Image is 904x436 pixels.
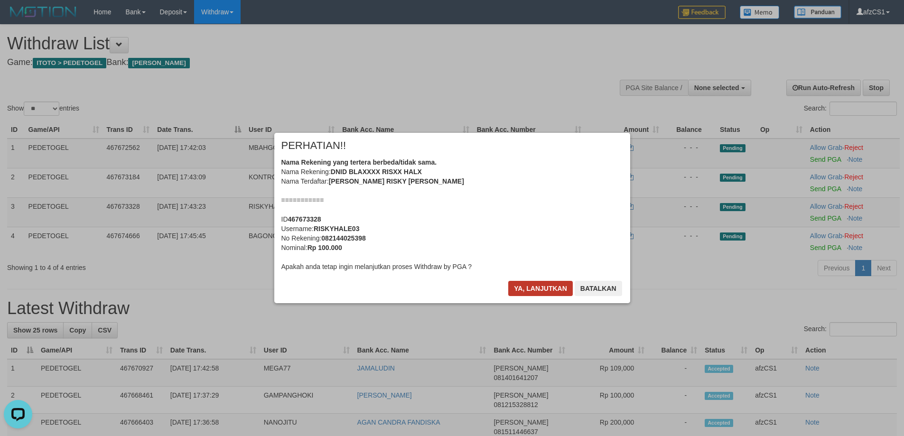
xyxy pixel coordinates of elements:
[329,177,464,185] b: [PERSON_NAME] RISKY [PERSON_NAME]
[331,168,422,176] b: DNID BLAXXXX RISXX HALX
[321,234,365,242] b: 082144025398
[288,215,321,223] b: 467673328
[314,225,359,232] b: RISKYHALE03
[281,158,437,166] b: Nama Rekening yang tertera berbeda/tidak sama.
[4,4,32,32] button: Open LiveChat chat widget
[508,281,573,296] button: Ya, lanjutkan
[281,158,623,271] div: Nama Rekening: Nama Terdaftar: =========== ID Username: No Rekening: Nominal: Apakah anda tetap i...
[575,281,622,296] button: Batalkan
[308,244,342,251] b: Rp 100.000
[281,141,346,150] span: PERHATIAN!!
